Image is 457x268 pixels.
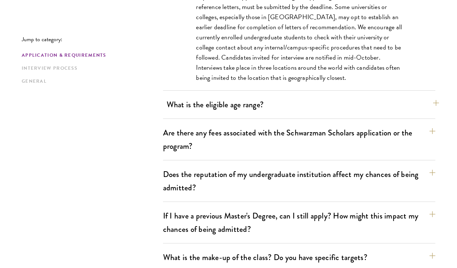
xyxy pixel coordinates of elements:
[22,65,159,72] a: Interview Process
[22,36,163,43] p: Jump to category:
[22,52,159,59] a: Application & Requirements
[163,208,435,237] button: If I have a previous Master's Degree, can I still apply? How might this impact my chances of bein...
[163,249,435,265] button: What is the make-up of the class? Do you have specific targets?
[163,166,435,196] button: Does the reputation of my undergraduate institution affect my chances of being admitted?
[22,78,159,85] a: General
[163,125,435,154] button: Are there any fees associated with the Schwarzman Scholars application or the program?
[167,96,439,113] button: What is the eligible age range?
